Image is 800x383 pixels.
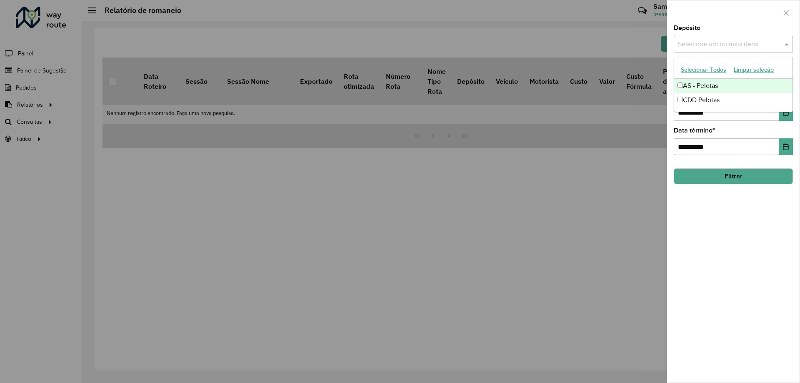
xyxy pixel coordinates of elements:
[674,57,793,112] ng-dropdown-panel: Options list
[674,125,715,135] label: Data término
[677,63,730,76] button: Selecionar Todos
[674,79,792,93] div: AS - Pelotas
[674,93,792,107] div: CDD Pelotas
[730,63,777,76] button: Limpar seleção
[779,104,793,121] button: Choose Date
[779,138,793,155] button: Choose Date
[674,168,793,184] button: Filtrar
[674,23,700,33] label: Depósito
